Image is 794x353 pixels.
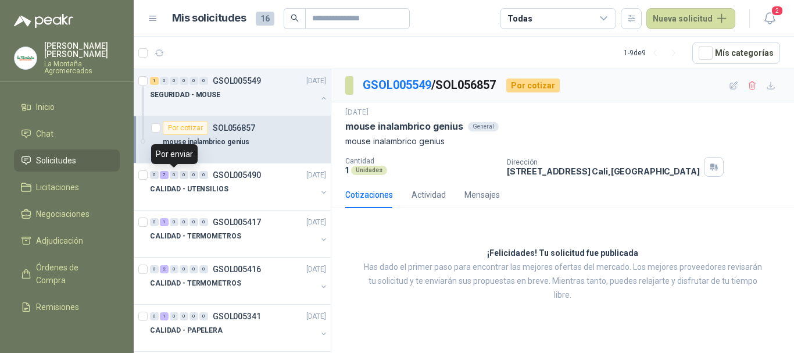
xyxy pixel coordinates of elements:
div: 0 [189,312,198,320]
p: GSOL005416 [213,265,261,273]
p: / SOL056857 [363,76,497,94]
p: Dirección [507,158,700,166]
div: 1 - 9 de 9 [624,44,683,62]
a: Solicitudes [14,149,120,172]
p: mouse inalambrico genius [345,120,463,133]
a: Órdenes de Compra [14,256,120,291]
a: GSOL005549 [363,78,431,92]
span: Licitaciones [36,181,79,194]
p: mouse inalambrico genius [163,137,249,148]
div: 0 [170,218,178,226]
span: 2 [771,5,784,16]
p: Has dado el primer paso para encontrar las mejores ofertas del mercado. Los mejores proveedores r... [360,261,765,302]
a: Chat [14,123,120,145]
p: GSOL005549 [213,77,261,85]
div: Cotizaciones [345,188,393,201]
span: Negociaciones [36,208,90,220]
p: [DATE] [306,76,326,87]
div: 0 [170,171,178,179]
div: 0 [170,265,178,273]
div: 0 [180,171,188,179]
a: Adjudicación [14,230,120,252]
div: 0 [170,77,178,85]
button: Nueva solicitud [646,8,735,29]
div: 0 [150,265,159,273]
h1: Mis solicitudes [172,10,246,27]
div: 0 [189,171,198,179]
p: [DATE] [306,217,326,228]
p: mouse inalambrico genius [345,135,780,148]
p: Cantidad [345,157,498,165]
div: 0 [199,312,208,320]
div: 0 [189,77,198,85]
p: CALIDAD - TERMOMETROS [150,278,241,289]
div: 0 [160,77,169,85]
div: Por cotizar [163,121,208,135]
div: 0 [199,218,208,226]
div: 1 [160,218,169,226]
div: 1 [150,77,159,85]
a: 0 1 0 0 0 0 GSOL005341[DATE] CALIDAD - PAPELERA [150,309,328,347]
a: Licitaciones [14,176,120,198]
div: 0 [170,312,178,320]
p: [DATE] [306,170,326,181]
p: CALIDAD - TERMOMETROS [150,231,241,242]
p: GSOL005490 [213,171,261,179]
p: CALIDAD - UTENSILIOS [150,184,228,195]
div: 0 [189,218,198,226]
div: General [468,122,499,131]
div: 0 [150,218,159,226]
span: search [291,14,299,22]
a: 0 7 0 0 0 0 GSOL005490[DATE] CALIDAD - UTENSILIOS [150,168,328,205]
div: 0 [199,77,208,85]
img: Company Logo [15,47,37,69]
span: Inicio [36,101,55,113]
span: Solicitudes [36,154,76,167]
div: 0 [150,171,159,179]
div: 2 [160,265,169,273]
p: [DATE] [306,311,326,322]
div: Unidades [351,166,387,175]
p: [DATE] [345,107,369,118]
button: 2 [759,8,780,29]
a: Por cotizarSOL056857mouse inalambrico genius1 Unidades [134,116,331,163]
p: [PERSON_NAME] [PERSON_NAME] [44,42,120,58]
h3: ¡Felicidades! Tu solicitud fue publicada [487,247,638,261]
button: Mís categorías [692,42,780,64]
div: Por cotizar [506,79,560,92]
p: SOL056857 [213,124,255,132]
a: Configuración [14,323,120,345]
div: 0 [150,312,159,320]
div: 0 [189,265,198,273]
img: Logo peakr [14,14,73,28]
span: Chat [36,127,53,140]
p: [STREET_ADDRESS] Cali , [GEOGRAPHIC_DATA] [507,166,700,176]
div: Actividad [412,188,446,201]
a: Remisiones [14,296,120,318]
a: Negociaciones [14,203,120,225]
div: 1 [160,312,169,320]
div: 0 [180,265,188,273]
a: 0 2 0 0 0 0 GSOL005416[DATE] CALIDAD - TERMOMETROS [150,262,328,299]
div: Por enviar [151,144,198,164]
div: 7 [160,171,169,179]
div: Todas [507,12,532,25]
div: 0 [180,312,188,320]
span: Órdenes de Compra [36,261,109,287]
p: [DATE] [306,264,326,275]
p: GSOL005417 [213,218,261,226]
div: 0 [180,77,188,85]
div: 0 [180,218,188,226]
p: CALIDAD - PAPELERA [150,325,223,336]
div: Mensajes [464,188,500,201]
a: 1 0 0 0 0 0 GSOL005549[DATE] SEGURIDAD - MOUSE [150,74,328,111]
div: 0 [199,265,208,273]
div: 0 [199,171,208,179]
a: Inicio [14,96,120,118]
p: La Montaña Agromercados [44,60,120,74]
span: Remisiones [36,301,79,313]
p: GSOL005341 [213,312,261,320]
p: 1 [345,165,349,175]
a: 0 1 0 0 0 0 GSOL005417[DATE] CALIDAD - TERMOMETROS [150,215,328,252]
span: Adjudicación [36,234,83,247]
